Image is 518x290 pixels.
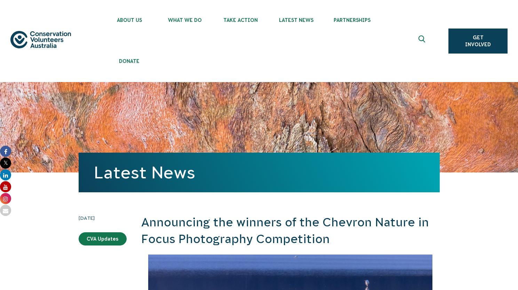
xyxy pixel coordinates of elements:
img: logo.svg [10,31,71,49]
a: Latest News [94,163,195,182]
a: CVA Updates [79,232,127,245]
span: What We Do [157,17,213,23]
button: Expand search box Close search box [414,33,431,49]
span: Expand search box [419,35,427,47]
a: Get Involved [448,29,508,54]
span: About Us [102,17,157,23]
span: Partnerships [324,17,380,23]
time: [DATE] [79,214,127,222]
span: Take Action [213,17,269,23]
h2: Announcing the winners of the Chevron Nature in Focus Photography Competition [141,214,440,247]
span: Donate [102,58,157,64]
span: Latest News [269,17,324,23]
